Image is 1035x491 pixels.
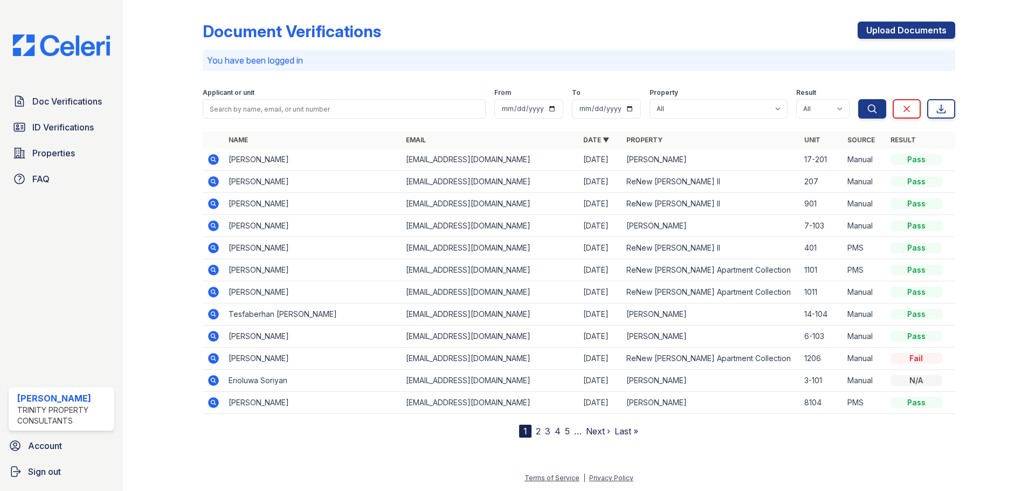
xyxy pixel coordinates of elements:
td: ReNew [PERSON_NAME] II [622,237,799,259]
a: 5 [565,426,570,437]
td: Manual [843,303,886,326]
td: [DATE] [579,215,622,237]
td: [EMAIL_ADDRESS][DOMAIN_NAME] [402,237,579,259]
a: Property [626,136,663,144]
td: [PERSON_NAME] [224,149,402,171]
td: Manual [843,281,886,303]
div: Pass [891,287,942,298]
td: [DATE] [579,326,622,348]
td: Manual [843,171,886,193]
a: Upload Documents [858,22,955,39]
td: [PERSON_NAME] [224,392,402,414]
td: Manual [843,326,886,348]
td: [PERSON_NAME] [224,193,402,215]
a: Sign out [4,461,119,482]
span: FAQ [32,172,50,185]
a: Terms of Service [525,474,579,482]
td: [DATE] [579,193,622,215]
span: Properties [32,147,75,160]
div: Pass [891,265,942,275]
td: 17-201 [800,149,843,171]
div: [PERSON_NAME] [17,392,110,405]
td: [PERSON_NAME] [622,215,799,237]
td: Manual [843,215,886,237]
td: [PERSON_NAME] [224,215,402,237]
td: 901 [800,193,843,215]
div: N/A [891,375,942,386]
a: Next › [586,426,610,437]
div: Pass [891,243,942,253]
a: Result [891,136,916,144]
td: 401 [800,237,843,259]
span: … [574,425,582,438]
td: ReNew [PERSON_NAME] II [622,171,799,193]
td: Manual [843,193,886,215]
td: ReNew [PERSON_NAME] Apartment Collection [622,259,799,281]
td: ReNew [PERSON_NAME] II [622,193,799,215]
td: [PERSON_NAME] [224,281,402,303]
td: 207 [800,171,843,193]
td: [PERSON_NAME] [622,370,799,392]
td: 3-101 [800,370,843,392]
td: 1101 [800,259,843,281]
td: [PERSON_NAME] [224,237,402,259]
td: [EMAIL_ADDRESS][DOMAIN_NAME] [402,303,579,326]
a: Source [847,136,875,144]
td: [PERSON_NAME] [622,303,799,326]
label: Applicant or unit [203,88,254,97]
a: Last » [615,426,638,437]
td: [DATE] [579,171,622,193]
span: ID Verifications [32,121,94,134]
td: [PERSON_NAME] [622,326,799,348]
td: Manual [843,348,886,370]
label: From [494,88,511,97]
td: Erioluwa Soriyan [224,370,402,392]
a: 2 [536,426,541,437]
span: Sign out [28,465,61,478]
div: 1 [519,425,532,438]
td: [PERSON_NAME] [622,392,799,414]
td: [EMAIL_ADDRESS][DOMAIN_NAME] [402,215,579,237]
td: ReNew [PERSON_NAME] Apartment Collection [622,348,799,370]
a: Doc Verifications [9,91,114,112]
td: 1011 [800,281,843,303]
a: Date ▼ [583,136,609,144]
td: [DATE] [579,281,622,303]
td: [PERSON_NAME] [224,171,402,193]
td: 8104 [800,392,843,414]
td: PMS [843,392,886,414]
div: Pass [891,309,942,320]
label: To [572,88,581,97]
div: Fail [891,353,942,364]
td: [PERSON_NAME] [224,259,402,281]
a: Properties [9,142,114,164]
td: [DATE] [579,237,622,259]
p: You have been logged in [207,54,951,67]
span: Doc Verifications [32,95,102,108]
td: 14-104 [800,303,843,326]
a: 4 [555,426,561,437]
td: [DATE] [579,370,622,392]
td: [EMAIL_ADDRESS][DOMAIN_NAME] [402,259,579,281]
input: Search by name, email, or unit number [203,99,486,119]
td: Tesfaberhan [PERSON_NAME] [224,303,402,326]
div: Pass [891,331,942,342]
td: Manual [843,149,886,171]
div: Pass [891,198,942,209]
td: 6-103 [800,326,843,348]
td: [PERSON_NAME] [622,149,799,171]
td: [EMAIL_ADDRESS][DOMAIN_NAME] [402,370,579,392]
td: [PERSON_NAME] [224,348,402,370]
td: [EMAIL_ADDRESS][DOMAIN_NAME] [402,348,579,370]
td: 1206 [800,348,843,370]
div: Pass [891,176,942,187]
td: [DATE] [579,348,622,370]
td: [PERSON_NAME] [224,326,402,348]
td: ReNew [PERSON_NAME] Apartment Collection [622,281,799,303]
td: PMS [843,237,886,259]
a: Email [406,136,426,144]
div: Pass [891,220,942,231]
div: Pass [891,397,942,408]
td: 7-103 [800,215,843,237]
